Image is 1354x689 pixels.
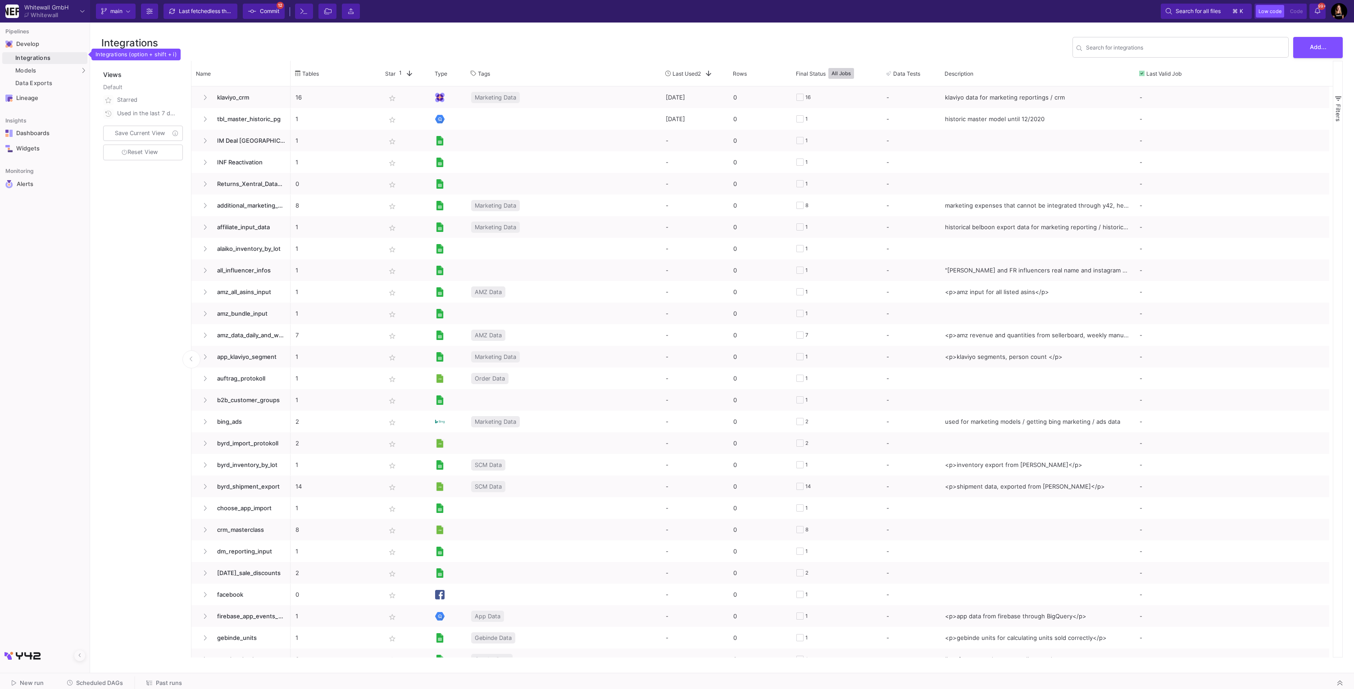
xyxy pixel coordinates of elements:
[1146,70,1181,77] span: Last Valid Job
[1135,130,1329,151] div: -
[2,126,87,141] a: Navigation iconDashboards
[385,70,395,77] span: Star
[17,180,75,188] div: Alerts
[435,70,447,77] span: Type
[728,238,791,259] div: 0
[886,325,935,345] div: -
[2,52,87,64] a: Integrations
[5,145,13,152] img: Navigation icon
[387,503,398,514] mat-icon: star_border
[672,70,698,77] span: Last Used
[661,86,728,108] div: [DATE]
[387,114,398,125] mat-icon: star_border
[1135,519,1329,540] div: -
[940,108,1135,130] div: historic master model until 12/2020
[728,108,791,130] div: 0
[728,367,791,389] div: 0
[387,655,398,666] mat-icon: star_border
[661,540,728,562] div: -
[435,439,445,448] img: [Legacy] CSV
[940,605,1135,627] div: <p>app data from firebase through BigQuery</p>
[122,149,158,155] span: Reset View
[940,476,1135,497] div: <p>shipment data, exported from [PERSON_NAME]</p>
[728,454,791,476] div: 0
[661,367,728,389] div: -
[212,368,286,389] span: auftrag_protokoll
[886,152,935,172] div: -
[728,605,791,627] div: 0
[212,346,286,367] span: app_klaviyo_segment
[728,648,791,670] div: 0
[940,281,1135,303] div: <p>amz input for all listed asins</p>
[435,655,445,664] img: [Legacy] Google Sheets
[435,420,445,424] img: Bing Ads
[1135,216,1329,238] div: -
[387,158,398,168] mat-icon: star_border
[1135,605,1329,627] div: -
[212,519,286,540] span: crm_masterclass
[1135,562,1329,584] div: -
[893,70,920,77] span: Data Tests
[435,503,445,513] img: [Legacy] Google Sheets
[435,460,445,470] img: [Legacy] Google Sheets
[661,497,728,519] div: -
[1293,37,1343,58] button: Add...
[1232,6,1238,17] span: ⌘
[435,179,445,189] img: [Legacy] Google Sheets
[103,83,185,93] div: Default
[661,216,728,238] div: -
[805,130,808,151] div: 1
[387,612,398,622] mat-icon: star_border
[661,173,728,195] div: -
[940,86,1135,108] div: klaviyo data for marketing reportings / crm
[387,568,398,579] mat-icon: star_border
[733,70,747,77] span: Rows
[101,93,185,107] button: Starred
[103,126,183,141] button: Save Current View
[728,195,791,216] div: 0
[212,627,286,648] span: gebinde_units
[728,259,791,281] div: 0
[886,109,935,129] div: -
[1176,5,1221,18] span: Search for all files
[661,648,728,670] div: -
[295,346,376,367] p: 1
[212,390,286,411] span: b2b_customer_groups
[805,109,808,130] div: 1
[435,266,445,275] img: [Legacy] Google Sheets
[212,433,286,454] span: byrd_import_protokoll
[698,70,701,77] span: 2
[1135,324,1329,346] div: -
[940,346,1135,367] div: <p>klaviyo segments, person count </p>
[435,482,445,491] img: [Legacy] CSV
[886,217,935,237] div: -
[212,109,286,130] span: tbl_master_historic_pg
[212,649,286,670] span: gender_database
[1086,45,1285,52] input: Search for name, tables, ...
[478,70,490,77] span: Tags
[16,41,30,48] div: Develop
[387,309,398,320] mat-icon: star_border
[212,606,286,627] span: firebase_app_events_prod
[661,605,728,627] div: -
[2,77,87,89] a: Data Exports
[295,368,376,389] p: 1
[661,324,728,346] div: -
[728,216,791,238] div: 0
[31,12,58,18] div: Whitewall
[212,217,286,238] span: affiliate_input_data
[1161,4,1252,19] button: Search for all files⌘k
[1135,497,1329,519] div: -
[212,238,286,259] span: alaiko_inventory_by_lot
[728,562,791,584] div: 0
[101,37,158,49] h3: Integrations
[212,476,286,497] span: byrd_shipment_export
[728,130,791,151] div: 0
[15,54,85,62] div: Integrations
[212,325,286,346] span: amz_data_daily_and_weekly_gs
[805,281,808,303] div: 1
[243,4,285,19] button: Commit
[387,266,398,277] mat-icon: star_border
[661,454,728,476] div: -
[1256,5,1284,18] button: Low code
